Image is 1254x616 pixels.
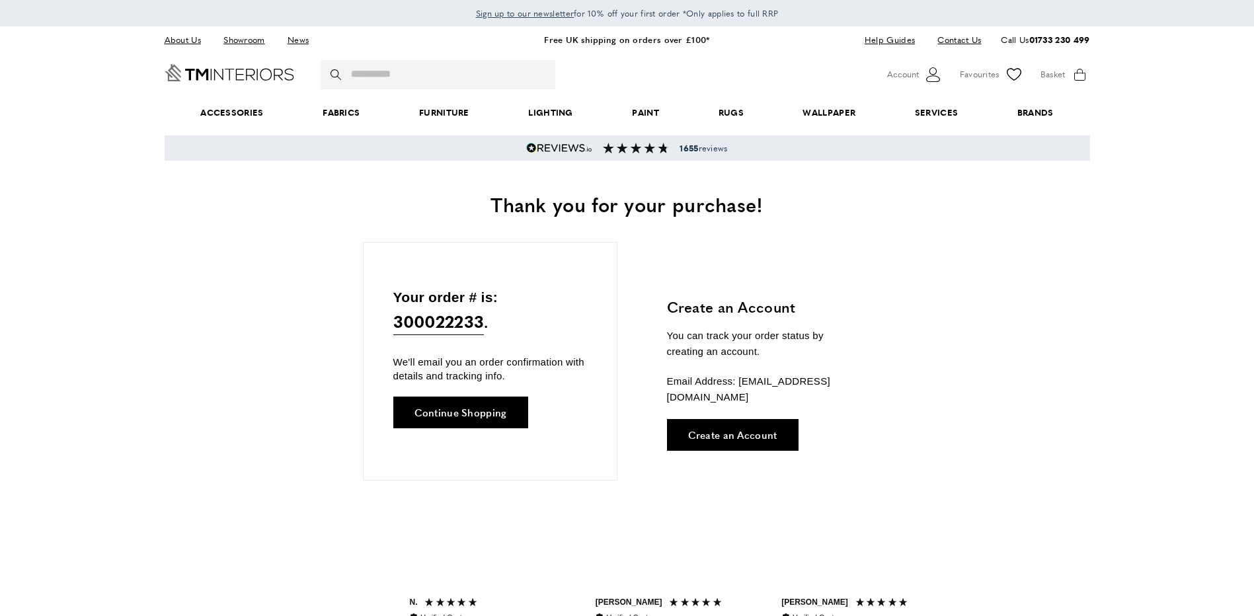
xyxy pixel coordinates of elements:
[603,93,689,133] a: Paint
[688,430,777,440] span: Create an Account
[278,31,319,49] a: News
[214,31,274,49] a: Showroom
[960,65,1024,85] a: Favourites
[526,143,592,153] img: Reviews.io 5 stars
[960,67,999,81] span: Favourites
[393,355,587,383] p: We'll email you an order confirmation with details and tracking info.
[887,65,943,85] button: Customer Account
[667,419,799,451] a: Create an Account
[773,93,885,133] a: Wallpaper
[596,597,662,608] div: [PERSON_NAME]
[1001,33,1089,47] p: Call Us
[667,373,862,405] p: Email Address: [EMAIL_ADDRESS][DOMAIN_NAME]
[490,190,763,218] span: Thank you for your purchase!
[680,143,727,153] span: reviews
[927,31,981,49] a: Contact Us
[171,93,293,133] span: Accessories
[410,597,418,608] div: N.
[544,33,709,46] a: Free UK shipping on orders over £100*
[668,597,726,611] div: 5 Stars
[1029,33,1090,46] a: 01733 230 499
[689,93,773,133] a: Rugs
[165,64,294,81] a: Go to Home page
[667,297,862,317] h3: Create an Account
[393,308,485,335] span: 300022233
[781,597,848,608] div: [PERSON_NAME]
[393,286,587,336] p: Your order # is: .
[476,7,779,19] span: for 10% off your first order *Only applies to full RRP
[855,597,912,611] div: 5 Stars
[424,597,481,611] div: 5 Stars
[293,93,389,133] a: Fabrics
[680,142,698,154] strong: 1655
[414,407,507,417] span: Continue Shopping
[667,328,862,360] p: You can track your order status by creating an account.
[499,93,603,133] a: Lighting
[476,7,574,20] a: Sign up to our newsletter
[393,397,528,428] a: Continue Shopping
[603,143,669,153] img: Reviews section
[331,60,344,89] button: Search
[389,93,498,133] a: Furniture
[885,93,988,133] a: Services
[988,93,1083,133] a: Brands
[887,67,919,81] span: Account
[476,7,574,19] span: Sign up to our newsletter
[855,31,925,49] a: Help Guides
[165,31,211,49] a: About Us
